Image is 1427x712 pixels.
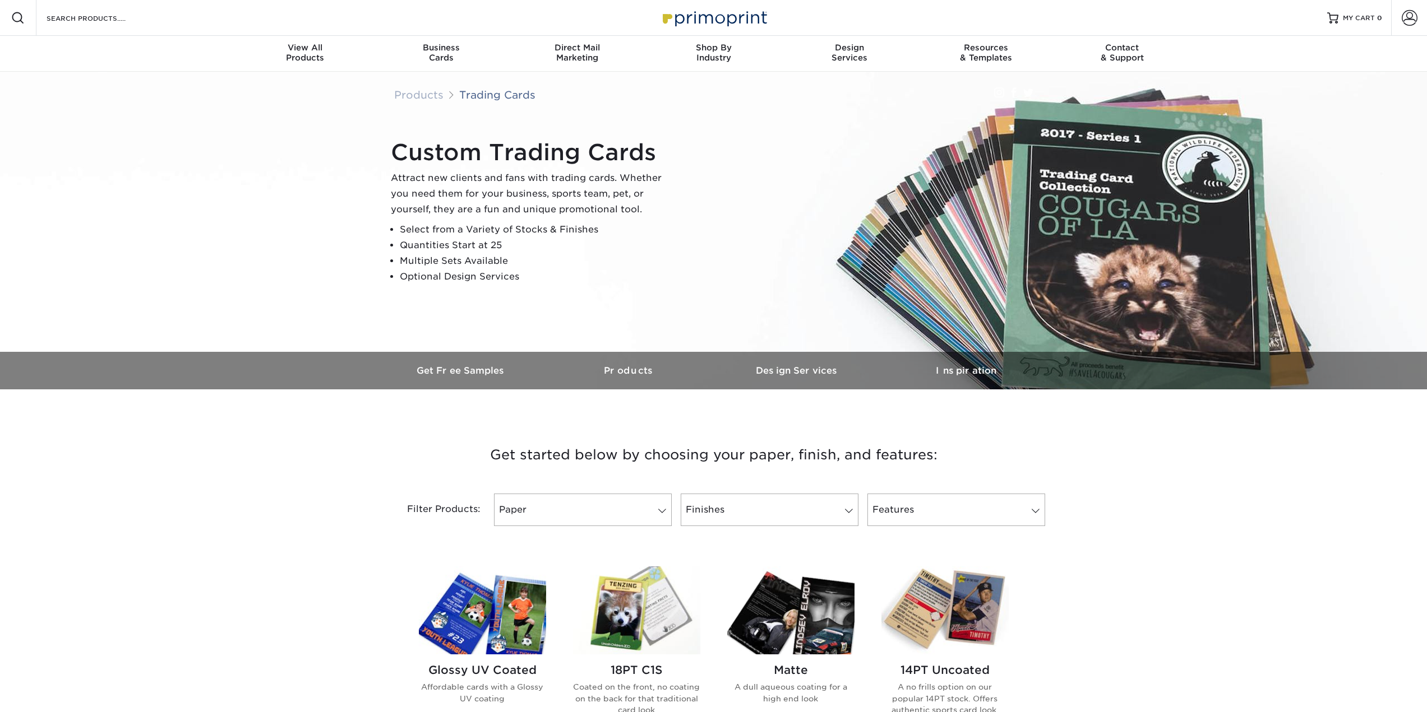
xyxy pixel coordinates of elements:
li: Select from a Variety of Stocks & Finishes [400,222,671,238]
span: Design [782,43,918,53]
img: Primoprint [658,6,770,30]
img: 18PT C1S Trading Cards [573,566,700,654]
p: Affordable cards with a Glossy UV coating [419,681,546,704]
span: Contact [1054,43,1190,53]
span: Direct Mail [509,43,645,53]
span: Shop By [645,43,782,53]
p: A dull aqueous coating for a high end look [727,681,855,704]
span: 0 [1377,14,1382,22]
div: Products [237,43,373,63]
span: Resources [918,43,1054,53]
div: Cards [373,43,509,63]
h2: Glossy UV Coated [419,663,546,677]
a: Contact& Support [1054,36,1190,72]
div: Industry [645,43,782,63]
span: Business [373,43,509,53]
a: Features [867,494,1045,526]
span: MY CART [1343,13,1375,23]
a: Resources& Templates [918,36,1054,72]
a: Shop ByIndustry [645,36,782,72]
a: Get Free Samples [377,352,546,389]
img: 14PT Uncoated Trading Cards [881,566,1009,654]
a: Inspiration [882,352,1050,389]
p: Attract new clients and fans with trading cards. Whether you need them for your business, sports ... [391,170,671,217]
a: Finishes [681,494,858,526]
div: & Templates [918,43,1054,63]
a: Trading Cards [459,89,535,101]
div: Filter Products: [377,494,489,526]
a: BusinessCards [373,36,509,72]
a: Direct MailMarketing [509,36,645,72]
a: Design Services [714,352,882,389]
h3: Get Free Samples [377,365,546,376]
li: Multiple Sets Available [400,253,671,269]
a: Products [546,352,714,389]
a: DesignServices [782,36,918,72]
div: & Support [1054,43,1190,63]
img: Matte Trading Cards [727,566,855,654]
li: Optional Design Services [400,269,671,285]
a: View AllProducts [237,36,373,72]
h1: Custom Trading Cards [391,139,671,166]
div: Marketing [509,43,645,63]
img: Glossy UV Coated Trading Cards [419,566,546,654]
a: Products [394,89,444,101]
h2: Matte [727,663,855,677]
input: SEARCH PRODUCTS..... [45,11,155,25]
h3: Inspiration [882,365,1050,376]
h2: 14PT Uncoated [881,663,1009,677]
h3: Design Services [714,365,882,376]
a: Paper [494,494,672,526]
div: Services [782,43,918,63]
h3: Get started below by choosing your paper, finish, and features: [386,430,1042,480]
li: Quantities Start at 25 [400,238,671,253]
h2: 18PT C1S [573,663,700,677]
span: View All [237,43,373,53]
h3: Products [546,365,714,376]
